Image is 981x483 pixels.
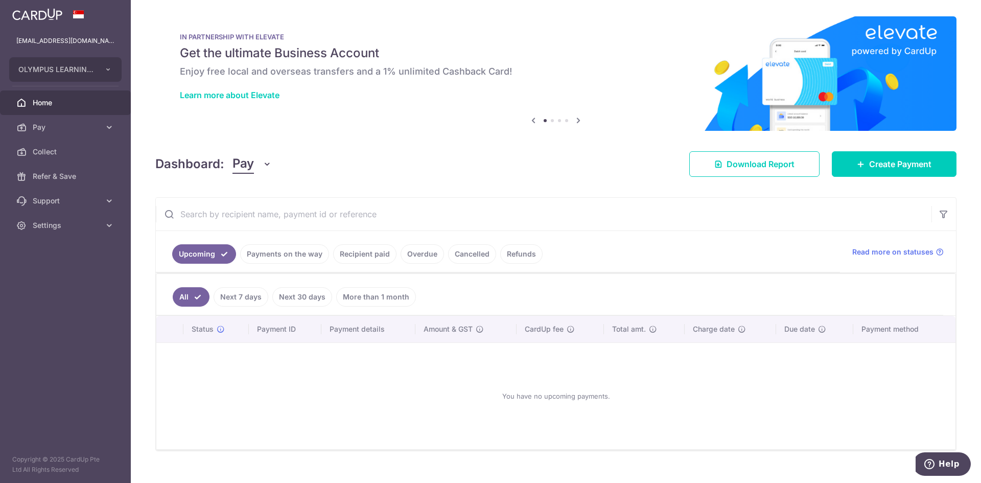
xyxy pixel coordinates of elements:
[33,171,100,181] span: Refer & Save
[693,324,735,334] span: Charge date
[727,158,795,170] span: Download Report
[156,198,931,231] input: Search by recipient name, payment id or reference
[214,287,268,307] a: Next 7 days
[612,324,646,334] span: Total amt.
[448,244,496,264] a: Cancelled
[784,324,815,334] span: Due date
[525,324,564,334] span: CardUp fee
[169,351,943,441] div: You have no upcoming payments.
[172,244,236,264] a: Upcoming
[333,244,396,264] a: Recipient paid
[272,287,332,307] a: Next 30 days
[689,151,820,177] a: Download Report
[401,244,444,264] a: Overdue
[424,324,473,334] span: Amount & GST
[232,154,254,174] span: Pay
[33,196,100,206] span: Support
[916,452,971,478] iframe: Opens a widget where you can find more information
[12,8,62,20] img: CardUp
[16,36,114,46] p: [EMAIL_ADDRESS][DOMAIN_NAME]
[33,122,100,132] span: Pay
[852,247,944,257] a: Read more on statuses
[192,324,214,334] span: Status
[336,287,416,307] a: More than 1 month
[18,64,94,75] span: OLYMPUS LEARNING ACADEMY PTE LTD
[9,57,122,82] button: OLYMPUS LEARNING ACADEMY PTE LTD
[500,244,543,264] a: Refunds
[33,147,100,157] span: Collect
[180,65,932,78] h6: Enjoy free local and overseas transfers and a 1% unlimited Cashback Card!
[240,244,329,264] a: Payments on the way
[180,90,279,100] a: Learn more about Elevate
[832,151,956,177] a: Create Payment
[232,154,272,174] button: Pay
[852,247,933,257] span: Read more on statuses
[249,316,321,342] th: Payment ID
[155,155,224,173] h4: Dashboard:
[853,316,955,342] th: Payment method
[869,158,931,170] span: Create Payment
[180,45,932,61] h5: Get the ultimate Business Account
[180,33,932,41] p: IN PARTNERSHIP WITH ELEVATE
[155,16,956,131] img: Renovation banner
[173,287,209,307] a: All
[321,316,415,342] th: Payment details
[33,98,100,108] span: Home
[33,220,100,231] span: Settings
